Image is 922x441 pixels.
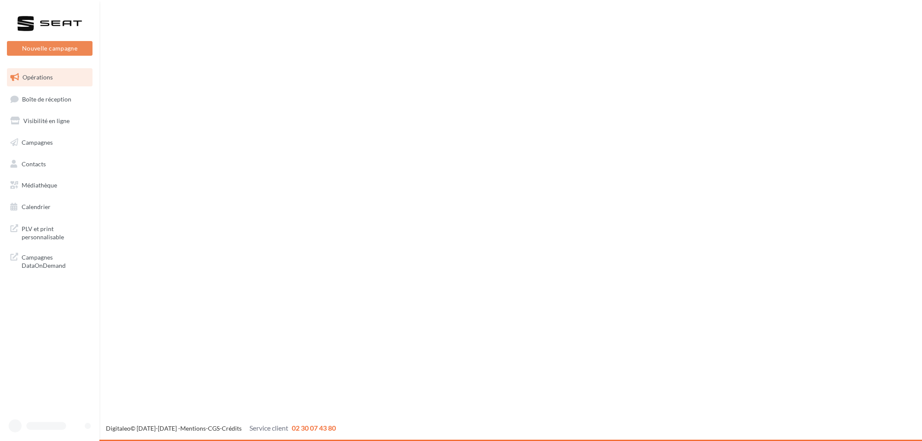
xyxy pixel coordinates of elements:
[22,181,57,189] span: Médiathèque
[5,112,94,130] a: Visibilité en ligne
[22,203,51,210] span: Calendrier
[7,41,93,56] button: Nouvelle campagne
[5,219,94,245] a: PLV et print personnalisable
[22,223,89,241] span: PLV et print personnalisable
[22,73,53,81] span: Opérations
[22,160,46,167] span: Contacts
[5,68,94,86] a: Opérations
[222,425,242,432] a: Crédits
[292,424,336,432] span: 02 30 07 43 80
[106,425,336,432] span: © [DATE]-[DATE] - - -
[5,248,94,273] a: Campagnes DataOnDemand
[22,95,71,102] span: Boîte de réception
[5,155,94,173] a: Contacts
[180,425,206,432] a: Mentions
[249,424,288,432] span: Service client
[5,90,94,108] a: Boîte de réception
[23,117,70,124] span: Visibilité en ligne
[22,139,53,146] span: Campagnes
[5,176,94,194] a: Médiathèque
[22,251,89,270] span: Campagnes DataOnDemand
[106,425,131,432] a: Digitaleo
[5,133,94,152] a: Campagnes
[208,425,220,432] a: CGS
[5,198,94,216] a: Calendrier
